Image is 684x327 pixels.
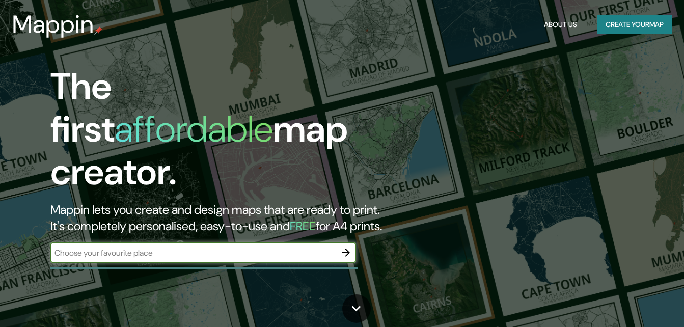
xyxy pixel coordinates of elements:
[540,15,581,34] button: About Us
[115,105,273,153] h1: affordable
[94,26,102,35] img: mappin-pin
[597,15,672,34] button: Create yourmap
[12,10,94,39] h3: Mappin
[290,218,316,234] h5: FREE
[50,202,393,234] h2: Mappin lets you create and design maps that are ready to print. It's completely personalised, eas...
[50,65,393,202] h1: The first map creator.
[50,247,336,259] input: Choose your favourite place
